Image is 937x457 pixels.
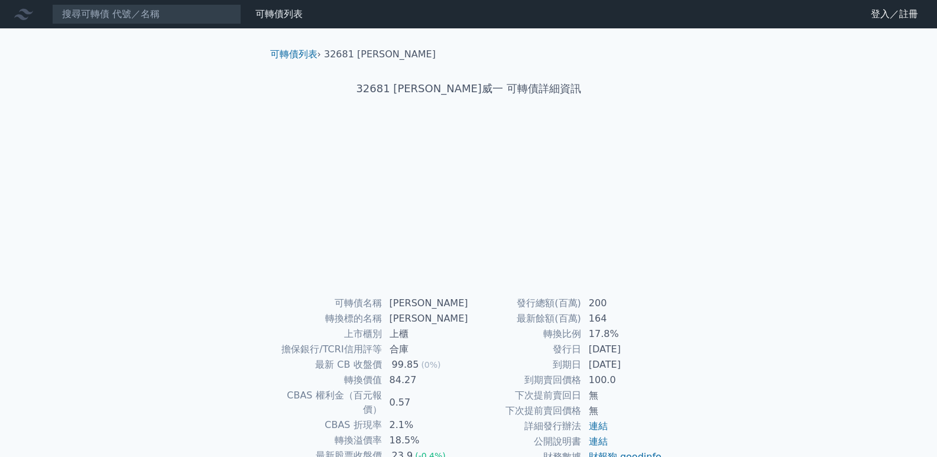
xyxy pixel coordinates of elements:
td: [DATE] [582,342,663,357]
td: 最新餘額(百萬) [469,311,582,326]
td: 下次提前賣回日 [469,388,582,403]
td: 0.57 [382,388,469,417]
a: 可轉債列表 [270,48,317,60]
td: 上市櫃別 [275,326,382,342]
td: [DATE] [582,357,663,372]
td: 轉換比例 [469,326,582,342]
a: 連結 [589,436,608,447]
td: 最新 CB 收盤價 [275,357,382,372]
li: 32681 [PERSON_NAME] [324,47,436,61]
td: 無 [582,388,663,403]
td: [PERSON_NAME] [382,311,469,326]
a: 可轉債列表 [255,8,303,20]
td: 84.27 [382,372,469,388]
td: 到期賣回價格 [469,372,582,388]
td: 2.1% [382,417,469,433]
td: 可轉債名稱 [275,296,382,311]
td: 轉換價值 [275,372,382,388]
td: 轉換溢價率 [275,433,382,448]
td: 發行日 [469,342,582,357]
td: 上櫃 [382,326,469,342]
td: 到期日 [469,357,582,372]
a: 登入／註冊 [861,5,928,24]
li: › [270,47,321,61]
td: 164 [582,311,663,326]
td: 18.5% [382,433,469,448]
td: 下次提前賣回價格 [469,403,582,419]
td: 詳細發行辦法 [469,419,582,434]
td: 合庫 [382,342,469,357]
td: 100.0 [582,372,663,388]
td: [PERSON_NAME] [382,296,469,311]
td: 公開說明書 [469,434,582,449]
td: CBAS 折現率 [275,417,382,433]
div: 99.85 [390,358,422,372]
td: 17.8% [582,326,663,342]
h1: 32681 [PERSON_NAME]威一 可轉債詳細資訊 [261,80,677,97]
span: (0%) [421,360,440,370]
td: 擔保銀行/TCRI信用評等 [275,342,382,357]
td: 轉換標的名稱 [275,311,382,326]
input: 搜尋可轉債 代號／名稱 [52,4,241,24]
td: 發行總額(百萬) [469,296,582,311]
a: 連結 [589,420,608,432]
td: 200 [582,296,663,311]
td: CBAS 權利金（百元報價） [275,388,382,417]
td: 無 [582,403,663,419]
